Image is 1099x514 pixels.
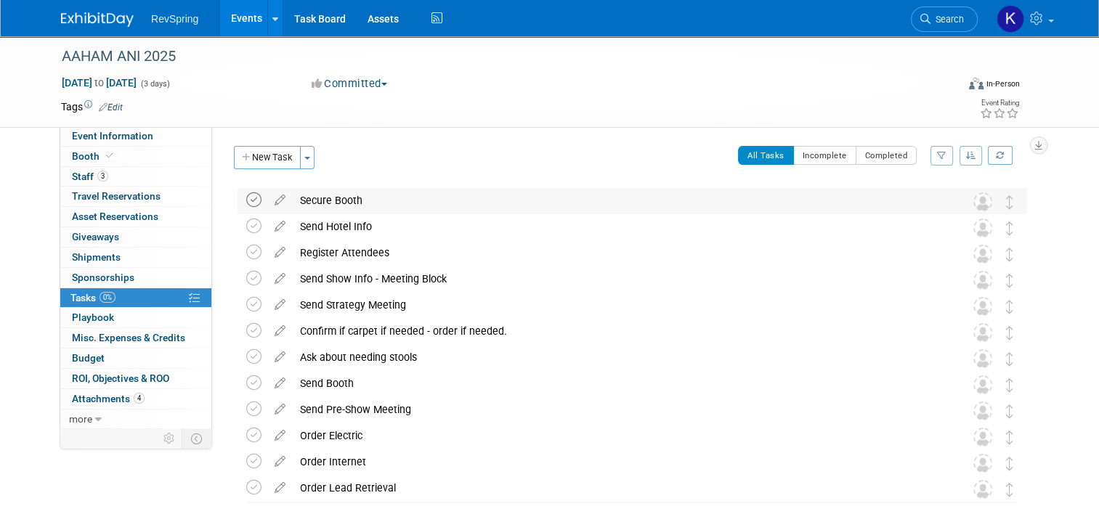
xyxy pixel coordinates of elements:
[60,248,211,267] a: Shipments
[293,188,944,213] div: Secure Booth
[60,369,211,388] a: ROI, Objectives & ROO
[1006,326,1013,340] i: Move task
[1006,221,1013,235] i: Move task
[60,409,211,429] a: more
[70,292,115,303] span: Tasks
[151,13,198,25] span: RevSpring
[267,298,293,311] a: edit
[134,393,145,404] span: 4
[973,271,992,290] img: Unassigned
[973,480,992,499] img: Unassigned
[72,332,185,343] span: Misc. Expenses & Credits
[106,152,113,160] i: Booth reservation complete
[1006,248,1013,261] i: Move task
[293,476,944,500] div: Order Lead Retrieval
[60,167,211,187] a: Staff3
[157,429,182,448] td: Personalize Event Tab Strip
[293,449,944,474] div: Order Internet
[267,403,293,416] a: edit
[72,372,169,384] span: ROI, Objectives & ROO
[267,272,293,285] a: edit
[738,146,794,165] button: All Tasks
[92,77,106,89] span: to
[100,292,115,303] span: 0%
[60,268,211,287] a: Sponsorships
[72,130,153,142] span: Event Information
[1006,404,1013,418] i: Move task
[60,207,211,227] a: Asset Reservations
[72,150,116,162] span: Booth
[293,371,944,396] div: Send Booth
[293,293,944,317] div: Send Strategy Meeting
[1006,300,1013,314] i: Move task
[293,214,944,239] div: Send Hotel Info
[72,393,145,404] span: Attachments
[182,429,212,448] td: Toggle Event Tabs
[72,190,161,202] span: Travel Reservations
[307,76,393,91] button: Committed
[234,146,301,169] button: New Task
[293,319,944,343] div: Confirm if carpet if needed - order if needed.
[973,375,992,394] img: Unassigned
[997,5,1024,33] img: Kelsey Culver
[267,246,293,259] a: edit
[139,79,170,89] span: (3 days)
[61,99,123,114] td: Tags
[61,12,134,27] img: ExhibitDay
[293,345,944,370] div: Ask about needing stools
[60,288,211,308] a: Tasks0%
[911,7,978,32] a: Search
[980,99,1019,107] div: Event Rating
[988,146,1013,165] a: Refresh
[973,323,992,342] img: Unassigned
[60,227,211,247] a: Giveaways
[267,455,293,468] a: edit
[973,428,992,446] img: Unassigned
[72,272,134,283] span: Sponsorships
[267,377,293,390] a: edit
[973,297,992,316] img: Unassigned
[1006,483,1013,497] i: Move task
[57,44,938,70] div: AAHAM ANI 2025
[69,413,92,425] span: more
[267,429,293,442] a: edit
[72,211,158,222] span: Asset Reservations
[267,351,293,364] a: edit
[973,245,992,264] img: Unassigned
[60,126,211,146] a: Event Information
[973,219,992,237] img: Unassigned
[60,389,211,409] a: Attachments4
[293,397,944,422] div: Send Pre-Show Meeting
[1006,457,1013,470] i: Move task
[973,192,992,211] img: Unassigned
[930,14,964,25] span: Search
[97,171,108,181] span: 3
[60,187,211,206] a: Travel Reservations
[856,146,917,165] button: Completed
[293,423,944,448] div: Order Electric
[878,76,1020,97] div: Event Format
[793,146,856,165] button: Incomplete
[60,147,211,166] a: Booth
[267,325,293,338] a: edit
[969,78,984,89] img: Format-Inperson.png
[267,220,293,233] a: edit
[267,194,293,207] a: edit
[973,349,992,368] img: Unassigned
[267,481,293,494] a: edit
[1006,378,1013,392] i: Move task
[973,454,992,473] img: Unassigned
[1006,431,1013,444] i: Move task
[293,266,944,291] div: Send Show Info - Meeting Block
[973,401,992,420] img: Unassigned
[72,251,121,263] span: Shipments
[60,348,211,368] a: Budget
[72,171,108,182] span: Staff
[60,308,211,327] a: Playbook
[61,76,137,89] span: [DATE] [DATE]
[72,352,105,364] span: Budget
[72,311,114,323] span: Playbook
[60,328,211,348] a: Misc. Expenses & Credits
[293,240,944,265] div: Register Attendees
[986,78,1020,89] div: In-Person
